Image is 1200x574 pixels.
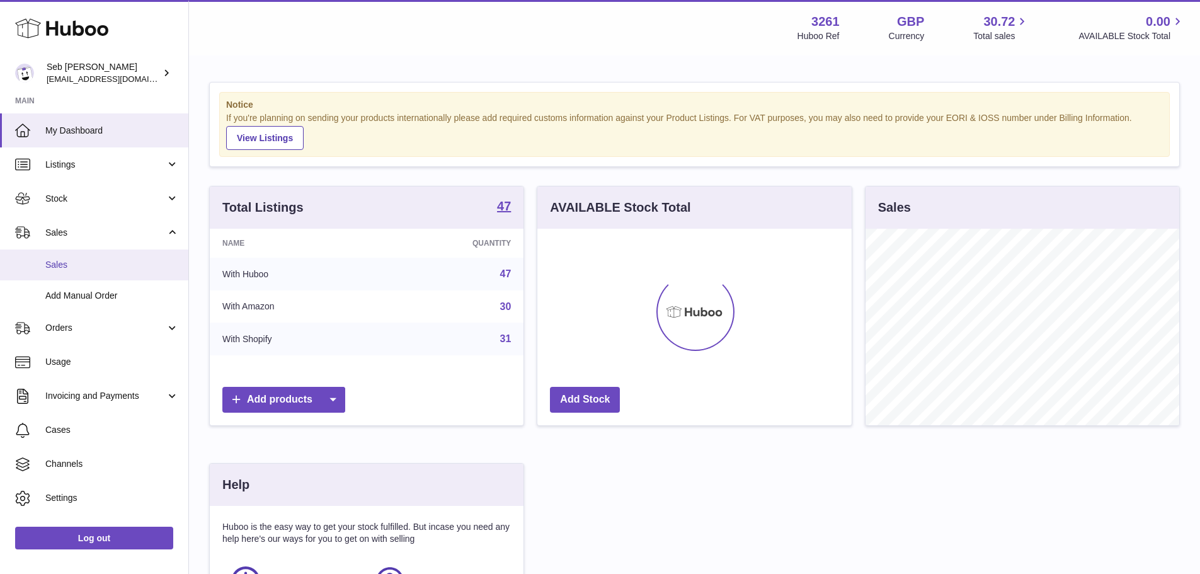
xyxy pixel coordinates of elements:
[210,229,382,258] th: Name
[1078,30,1185,42] span: AVAILABLE Stock Total
[15,64,34,83] img: internalAdmin-3261@internal.huboo.com
[222,476,249,493] h3: Help
[45,356,179,368] span: Usage
[382,229,524,258] th: Quantity
[973,13,1029,42] a: 30.72 Total sales
[878,199,911,216] h3: Sales
[45,290,179,302] span: Add Manual Order
[45,492,179,504] span: Settings
[811,13,840,30] strong: 3261
[226,126,304,150] a: View Listings
[1078,13,1185,42] a: 0.00 AVAILABLE Stock Total
[226,112,1163,150] div: If you're planning on sending your products internationally please add required customs informati...
[500,301,511,312] a: 30
[45,193,166,205] span: Stock
[550,387,620,413] a: Add Stock
[222,387,345,413] a: Add products
[550,199,690,216] h3: AVAILABLE Stock Total
[45,458,179,470] span: Channels
[797,30,840,42] div: Huboo Ref
[210,290,382,323] td: With Amazon
[1146,13,1170,30] span: 0.00
[45,125,179,137] span: My Dashboard
[15,527,173,549] a: Log out
[500,333,511,344] a: 31
[210,323,382,355] td: With Shopify
[45,390,166,402] span: Invoicing and Payments
[45,159,166,171] span: Listings
[222,199,304,216] h3: Total Listings
[210,258,382,290] td: With Huboo
[222,521,511,545] p: Huboo is the easy way to get your stock fulfilled. But incase you need any help here's our ways f...
[500,268,511,279] a: 47
[983,13,1015,30] span: 30.72
[45,322,166,334] span: Orders
[47,61,160,85] div: Seb [PERSON_NAME]
[45,259,179,271] span: Sales
[497,200,511,212] strong: 47
[226,99,1163,111] strong: Notice
[45,424,179,436] span: Cases
[47,74,185,84] span: [EMAIL_ADDRESS][DOMAIN_NAME]
[973,30,1029,42] span: Total sales
[889,30,925,42] div: Currency
[897,13,924,30] strong: GBP
[497,200,511,215] a: 47
[45,227,166,239] span: Sales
